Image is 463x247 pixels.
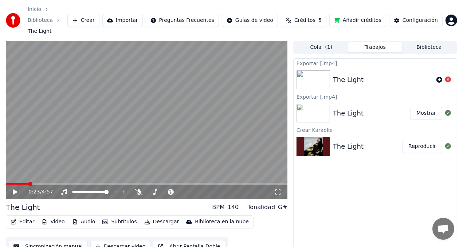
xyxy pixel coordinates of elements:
[333,108,364,118] div: The Light
[195,218,249,226] div: Biblioteca en la nube
[99,217,140,227] button: Subtítulos
[42,188,53,196] span: 4:57
[28,188,46,196] div: /
[69,217,98,227] button: Audio
[402,42,456,52] button: Biblioteca
[410,107,442,120] button: Mostrar
[28,28,51,35] span: The Light
[228,203,239,212] div: 140
[294,59,457,67] div: Exportar [.mp4]
[294,17,315,24] span: Créditos
[222,14,278,27] button: Guías de video
[247,203,275,212] div: Tonalidad
[102,14,143,27] button: Importar
[402,140,442,153] button: Reproducir
[212,203,224,212] div: BPM
[6,202,40,212] div: The Light
[141,217,182,227] button: Descargar
[294,125,457,134] div: Crear Karaoke
[432,218,454,240] div: Chat abierto
[28,6,67,35] nav: breadcrumb
[67,14,99,27] button: Crear
[325,44,332,51] span: ( 1 )
[6,13,20,28] img: youka
[333,141,364,152] div: The Light
[28,188,40,196] span: 0:23
[278,203,287,212] div: G#
[348,42,402,52] button: Trabajos
[333,75,364,85] div: The Light
[294,92,457,101] div: Exportar [.mp4]
[28,6,41,13] a: Inicio
[389,14,443,27] button: Configuración
[318,17,322,24] span: 5
[329,14,386,27] button: Añadir créditos
[281,14,326,27] button: Créditos5
[403,17,438,24] div: Configuración
[28,17,53,24] a: Biblioteca
[8,217,37,227] button: Editar
[39,217,67,227] button: Video
[294,42,348,52] button: Cola
[146,14,219,27] button: Preguntas Frecuentes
